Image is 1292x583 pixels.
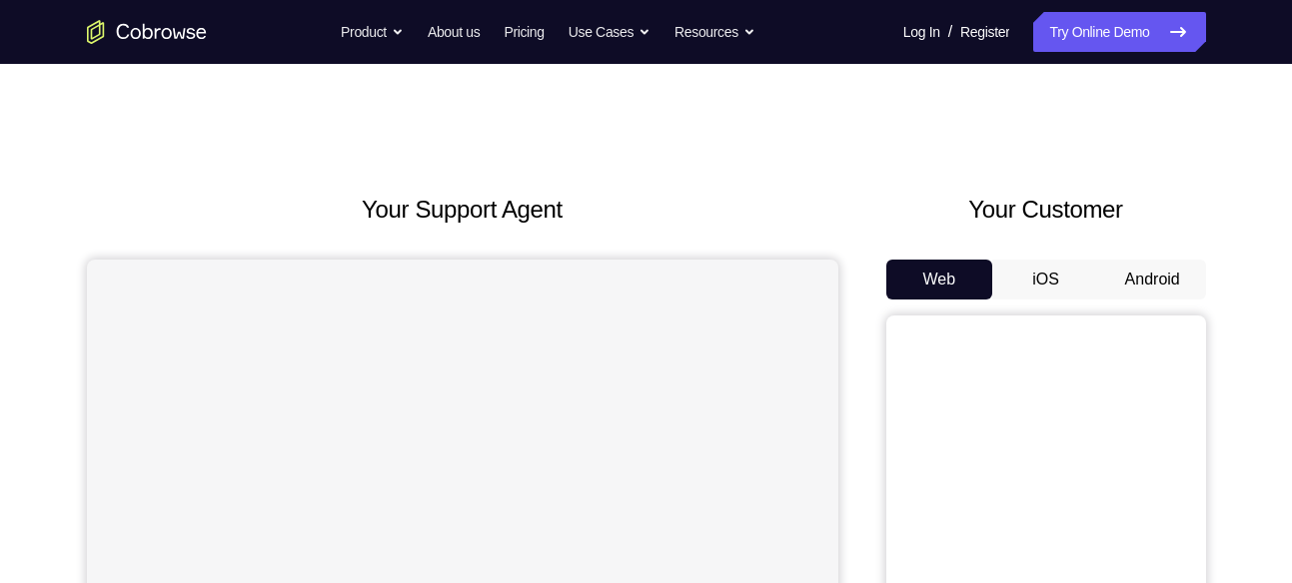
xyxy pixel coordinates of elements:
[886,192,1206,228] h2: Your Customer
[948,20,952,44] span: /
[1033,12,1205,52] a: Try Online Demo
[960,12,1009,52] a: Register
[886,260,993,299] button: Web
[903,12,940,52] a: Log In
[1099,260,1206,299] button: Android
[428,12,480,52] a: About us
[569,12,650,52] button: Use Cases
[87,192,838,228] h2: Your Support Agent
[992,260,1099,299] button: iOS
[87,20,207,44] a: Go to the home page
[341,12,404,52] button: Product
[504,12,544,52] a: Pricing
[674,12,755,52] button: Resources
